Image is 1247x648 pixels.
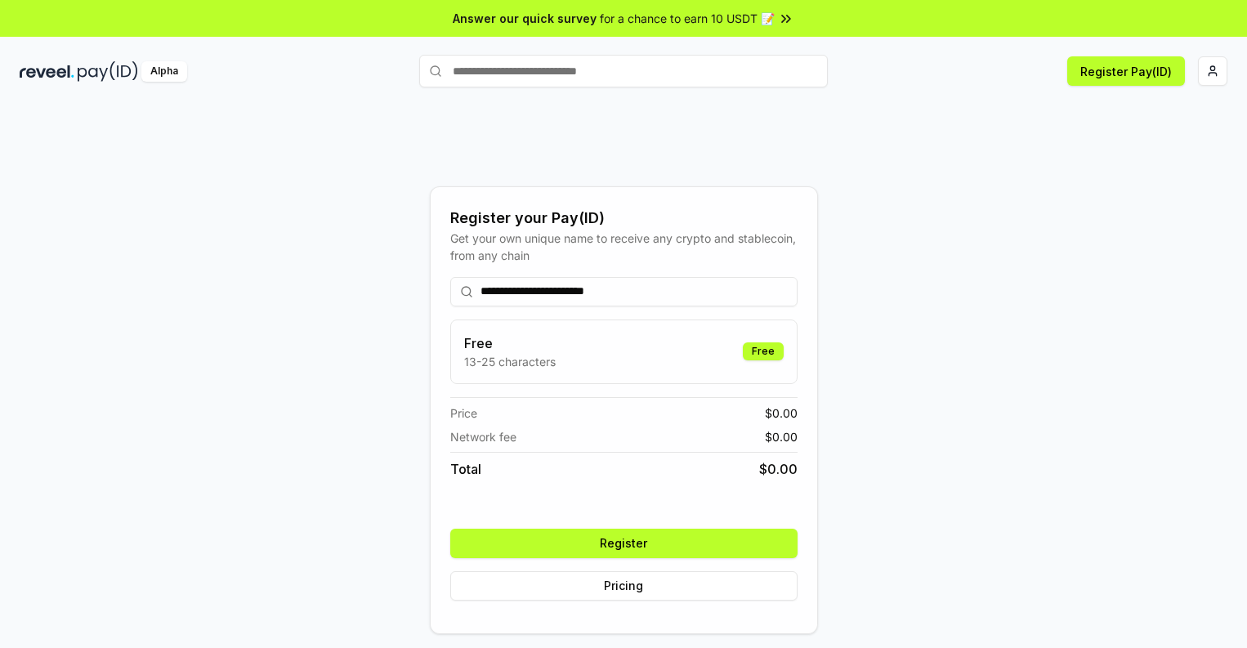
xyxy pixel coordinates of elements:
[765,404,798,422] span: $ 0.00
[765,428,798,445] span: $ 0.00
[1067,56,1185,86] button: Register Pay(ID)
[20,61,74,82] img: reveel_dark
[743,342,784,360] div: Free
[450,404,477,422] span: Price
[78,61,138,82] img: pay_id
[450,571,798,601] button: Pricing
[141,61,187,82] div: Alpha
[453,10,597,27] span: Answer our quick survey
[450,529,798,558] button: Register
[450,428,516,445] span: Network fee
[464,333,556,353] h3: Free
[600,10,775,27] span: for a chance to earn 10 USDT 📝
[450,207,798,230] div: Register your Pay(ID)
[464,353,556,370] p: 13-25 characters
[450,230,798,264] div: Get your own unique name to receive any crypto and stablecoin, from any chain
[450,459,481,479] span: Total
[759,459,798,479] span: $ 0.00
